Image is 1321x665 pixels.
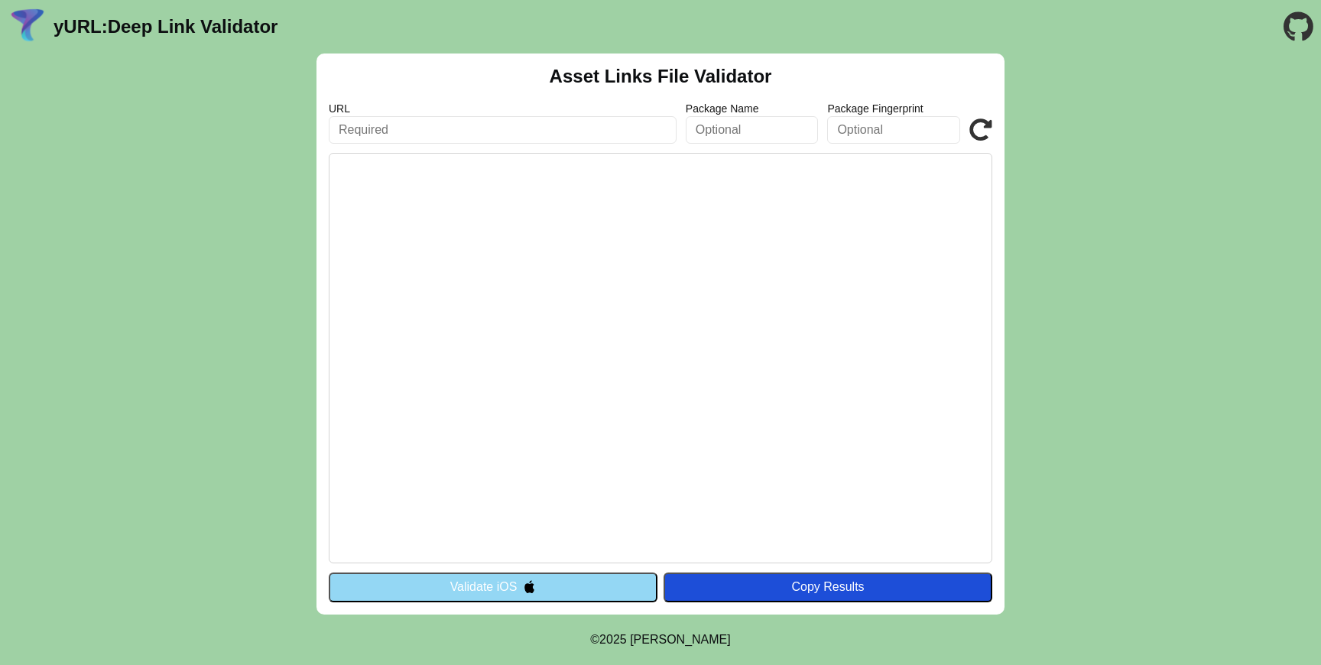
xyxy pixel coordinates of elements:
span: 2025 [599,633,627,646]
img: yURL Logo [8,7,47,47]
a: Michael Ibragimchayev's Personal Site [630,633,731,646]
img: appleIcon.svg [523,580,536,593]
a: yURL:Deep Link Validator [54,16,278,37]
label: URL [329,102,677,115]
footer: © [590,615,730,665]
input: Required [329,116,677,144]
button: Copy Results [664,573,992,602]
input: Optional [686,116,819,144]
label: Package Fingerprint [827,102,960,115]
button: Validate iOS [329,573,657,602]
div: Copy Results [671,580,985,594]
label: Package Name [686,102,819,115]
input: Optional [827,116,960,144]
h2: Asset Links File Validator [550,66,772,87]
